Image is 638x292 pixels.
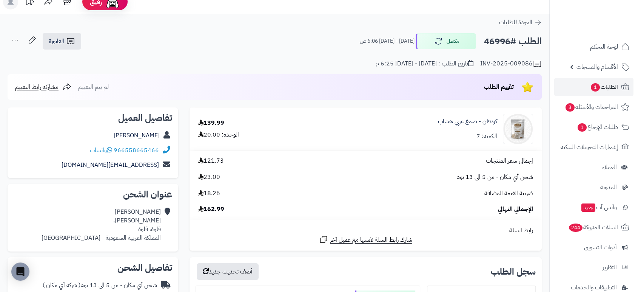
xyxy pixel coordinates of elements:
span: لوحة التحكم [590,42,618,52]
h2: تفاصيل الشحن [14,263,172,272]
a: المراجعات والأسئلة3 [554,98,633,116]
div: الوحدة: 20.00 [198,130,239,139]
span: 23.00 [198,173,220,182]
a: المدونة [554,178,633,196]
span: الطلبات [590,82,618,92]
a: العودة للطلبات [499,18,542,27]
a: وآتس آبجديد [554,198,633,216]
span: 1 [590,83,600,92]
small: [DATE] - [DATE] 6:06 ص [360,37,415,45]
a: واتساب [90,146,112,155]
span: ( شركة أي مكان ) [43,281,80,290]
span: شارك رابط السلة نفسها مع عميل آخر [330,236,412,244]
div: 139.99 [198,119,224,127]
span: إشعارات التحويلات البنكية [561,142,618,152]
a: السلات المتروكة244 [554,218,633,236]
span: تقييم الطلب [484,82,514,92]
a: مشاركة رابط التقييم [15,82,71,92]
span: لم يتم التقييم [78,82,109,92]
div: INV-2025-009086 [480,59,542,68]
span: العودة للطلبات [499,18,532,27]
a: شارك رابط السلة نفسها مع عميل آخر [319,235,412,244]
span: 1 [577,123,587,132]
h3: سجل الطلب [491,267,536,276]
span: ضريبة القيمة المضافة [484,189,533,198]
a: لوحة التحكم [554,38,633,56]
a: التقارير [554,258,633,276]
a: الفاتورة [43,33,81,50]
div: الكمية: 7 [476,132,497,141]
h2: عنوان الشحن [14,190,172,199]
span: الإجمالي النهائي [498,205,533,214]
a: 966558665466 [114,146,159,155]
button: أضف تحديث جديد [197,263,259,280]
span: 162.99 [198,205,224,214]
span: الفاتورة [49,37,64,46]
div: Open Intercom Messenger [11,262,29,281]
a: العملاء [554,158,633,176]
span: العملاء [602,162,617,172]
span: وآتس آب [581,202,617,213]
a: طلبات الإرجاع1 [554,118,633,136]
span: طلبات الإرجاع [577,122,618,132]
a: كردفان - صمغ عربي هشاب [438,117,497,126]
span: إجمالي سعر المنتجات [486,157,533,165]
div: شحن أي مكان - من 5 الى 13 يوم [43,281,157,290]
span: 18.26 [198,189,220,198]
div: تاريخ الطلب : [DATE] - [DATE] 6:25 م [376,59,473,68]
button: مكتمل [416,33,476,49]
a: [EMAIL_ADDRESS][DOMAIN_NAME] [62,160,159,169]
a: إشعارات التحويلات البنكية [554,138,633,156]
a: [PERSON_NAME] [114,131,160,140]
span: المراجعات والأسئلة [565,102,618,112]
span: الأقسام والمنتجات [576,62,618,72]
span: التقارير [603,262,617,273]
span: المدونة [600,182,617,193]
a: الطلبات1 [554,78,633,96]
span: السلات المتروكة [568,222,618,233]
span: 121.73 [198,157,224,165]
div: رابط السلة [193,226,539,235]
h2: تفاصيل العميل [14,113,172,123]
span: جديد [581,203,595,212]
span: أدوات التسويق [584,242,617,253]
a: أدوات التسويق [554,238,633,256]
img: karpro1-90x90.jpg [503,114,533,144]
span: مشاركة رابط التقييم [15,82,59,92]
span: شحن أي مكان - من 5 الى 13 يوم [456,173,533,182]
span: 3 [565,103,575,112]
div: [PERSON_NAME] [PERSON_NAME]، قلوة، قلوة المملكة العربية السعودية - [GEOGRAPHIC_DATA] [42,208,161,242]
h2: الطلب #46996 [484,34,542,49]
img: logo-2.png [587,15,631,31]
span: 244 [569,223,583,232]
